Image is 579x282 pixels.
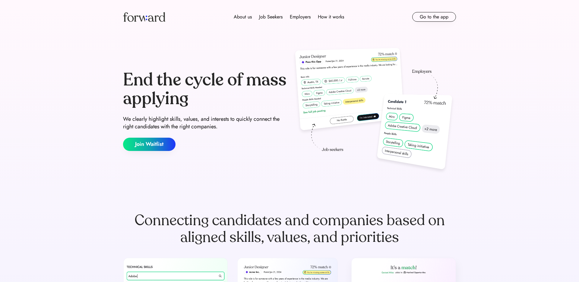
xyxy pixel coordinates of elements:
[123,71,287,108] div: End the cycle of mass applying
[234,13,252,21] div: About us
[318,13,344,21] div: How it works
[292,46,456,176] img: hero-image.png
[123,138,176,151] button: Join Waitlist
[290,13,311,21] div: Employers
[123,115,287,130] div: We clearly highlight skills, values, and interests to quickly connect the right candidates with t...
[412,12,456,22] button: Go to the app
[123,12,165,22] img: Forward logo
[123,212,456,246] div: Connecting candidates and companies based on aligned skills, values, and priorities
[259,13,283,21] div: Job Seekers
